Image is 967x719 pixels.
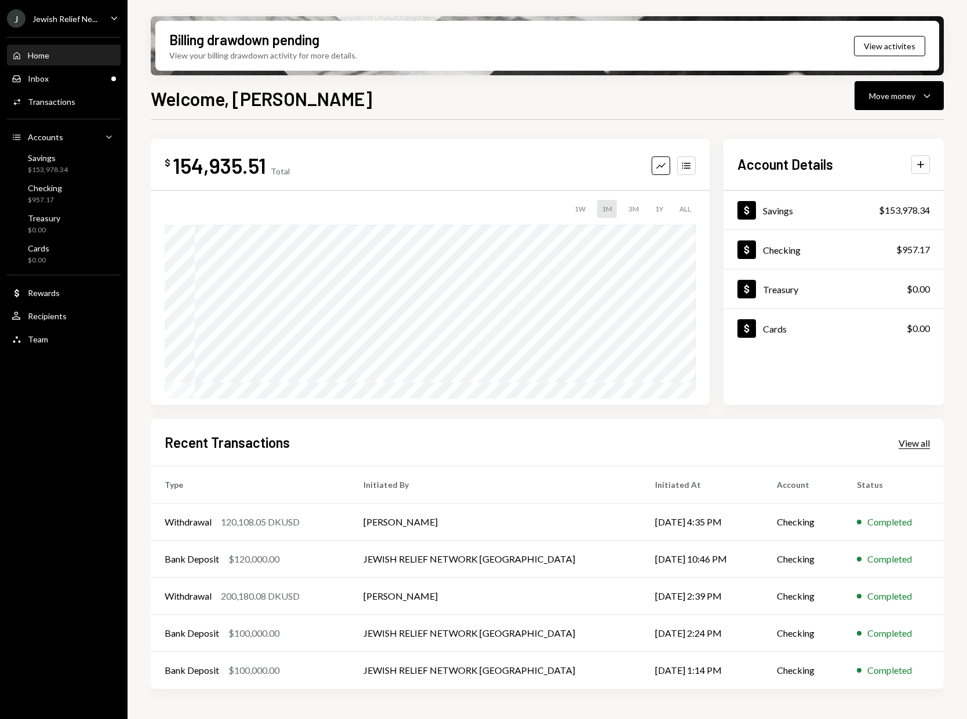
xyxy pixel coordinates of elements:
div: Completed [867,515,912,529]
div: Savings [28,153,68,163]
td: [PERSON_NAME] [350,503,642,541]
th: Account [763,466,843,503]
button: View activites [854,36,925,56]
a: Recipients [7,305,121,326]
div: View your billing drawdown activity for more details. [169,49,357,61]
div: Savings [763,205,793,216]
div: Withdrawal [165,589,212,603]
div: Billing drawdown pending [169,30,319,49]
div: J [7,9,26,28]
h2: Account Details [737,155,833,174]
div: Cards [28,243,49,253]
th: Type [151,466,350,503]
div: Bank Deposit [165,663,219,677]
div: Move money [869,90,915,102]
td: [DATE] 4:35 PM [641,503,763,541]
div: $100,000.00 [228,626,279,640]
div: $120,000.00 [228,552,279,566]
a: Treasury$0.00 [724,269,944,308]
th: Initiated By [350,466,642,503]
div: ALL [675,200,696,218]
div: $957.17 [896,243,930,257]
div: Treasury [28,213,60,223]
div: Bank Deposit [165,552,219,566]
div: Total [271,166,290,176]
div: Team [28,334,48,344]
div: Recipients [28,311,67,321]
div: Treasury [763,284,798,295]
td: JEWISH RELIEF NETWORK [GEOGRAPHIC_DATA] [350,652,642,689]
a: Team [7,329,121,349]
td: Checking [763,541,843,578]
td: [DATE] 10:46 PM [641,541,763,578]
a: View all [899,436,930,449]
a: Rewards [7,282,121,303]
td: [DATE] 1:14 PM [641,652,763,689]
div: $153,978.34 [879,203,930,217]
div: Jewish Relief Ne... [32,14,97,24]
td: [DATE] 2:39 PM [641,578,763,615]
td: JEWISH RELIEF NETWORK [GEOGRAPHIC_DATA] [350,615,642,652]
div: Bank Deposit [165,626,219,640]
div: Completed [867,663,912,677]
div: $100,000.00 [228,663,279,677]
div: 1M [597,200,617,218]
div: Cards [763,323,787,334]
div: View all [899,437,930,449]
div: Transactions [28,97,75,107]
button: Move money [855,81,944,110]
div: Home [28,50,49,60]
a: Treasury$0.00 [7,210,121,238]
td: [PERSON_NAME] [350,578,642,615]
td: Checking [763,615,843,652]
a: Savings$153,978.34 [724,191,944,229]
h1: Welcome, [PERSON_NAME] [151,87,372,110]
div: $0.00 [907,322,930,335]
div: Checking [763,244,801,256]
td: Checking [763,578,843,615]
th: Status [843,466,944,503]
div: 200,180.08 DKUSD [221,589,300,603]
h2: Recent Transactions [165,433,290,452]
td: JEWISH RELIEF NETWORK [GEOGRAPHIC_DATA] [350,541,642,578]
td: Checking [763,652,843,689]
div: Completed [867,552,912,566]
div: Accounts [28,132,63,142]
th: Initiated At [641,466,763,503]
div: 1W [570,200,590,218]
a: Home [7,45,121,65]
a: Transactions [7,91,121,112]
div: $ [165,157,170,169]
a: Checking$957.17 [724,230,944,269]
div: $0.00 [28,225,60,235]
div: $153,978.34 [28,165,68,175]
div: Checking [28,183,62,193]
td: [DATE] 2:24 PM [641,615,763,652]
div: Completed [867,589,912,603]
div: Rewards [28,288,60,298]
a: Cards$0.00 [724,309,944,348]
td: Checking [763,503,843,541]
div: 154,935.51 [173,152,266,178]
a: Savings$153,978.34 [7,149,121,177]
div: $957.17 [28,195,62,205]
a: Checking$957.17 [7,180,121,207]
a: Inbox [7,68,121,89]
div: 1Y [650,200,668,218]
div: Inbox [28,74,49,83]
div: 3M [624,200,644,218]
div: 120,108.05 DKUSD [221,515,300,529]
a: Cards$0.00 [7,240,121,268]
div: $0.00 [907,282,930,296]
a: Accounts [7,126,121,147]
div: Completed [867,626,912,640]
div: Withdrawal [165,515,212,529]
div: $0.00 [28,256,49,265]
